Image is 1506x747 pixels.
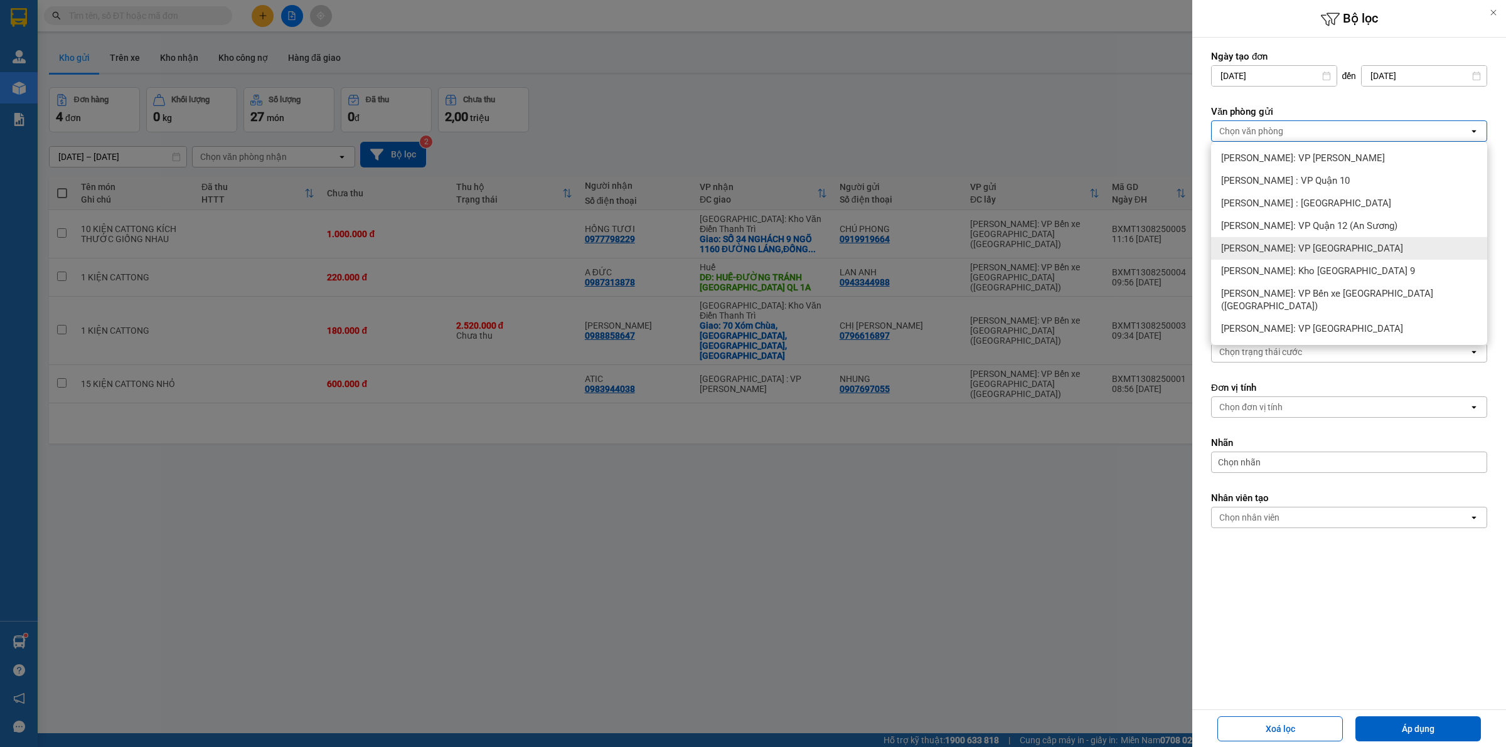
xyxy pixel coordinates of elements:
[1211,492,1487,504] label: Nhân viên tạo
[1221,242,1403,255] span: [PERSON_NAME]: VP [GEOGRAPHIC_DATA]
[1221,265,1415,277] span: [PERSON_NAME]: Kho [GEOGRAPHIC_DATA] 9
[1211,50,1487,63] label: Ngày tạo đơn
[1221,287,1482,312] span: [PERSON_NAME]: VP Bến xe [GEOGRAPHIC_DATA] ([GEOGRAPHIC_DATA])
[1217,716,1343,741] button: Xoá lọc
[1355,716,1481,741] button: Áp dụng
[1342,70,1357,82] span: đến
[1211,381,1487,394] label: Đơn vị tính
[1219,125,1283,137] div: Chọn văn phòng
[1221,152,1385,164] span: [PERSON_NAME]: VP [PERSON_NAME]
[1211,105,1487,118] label: Văn phòng gửi
[1219,401,1283,413] div: Chọn đơn vị tính
[1469,512,1479,522] svg: open
[1362,66,1487,86] input: Select a date.
[1212,66,1337,86] input: Select a date.
[1469,402,1479,412] svg: open
[1219,511,1279,524] div: Chọn nhân viên
[1211,142,1487,345] ul: Menu
[1221,322,1403,335] span: [PERSON_NAME]: VP [GEOGRAPHIC_DATA]
[1469,126,1479,136] svg: open
[1211,437,1487,449] label: Nhãn
[1221,197,1391,209] span: [PERSON_NAME] : [GEOGRAPHIC_DATA]
[1218,456,1261,469] span: Chọn nhãn
[1469,347,1479,357] svg: open
[1221,220,1397,232] span: [PERSON_NAME]: VP Quận 12 (An Sương)
[1192,9,1506,29] h6: Bộ lọc
[1221,174,1350,187] span: [PERSON_NAME] : VP Quận 10
[1219,346,1302,358] div: Chọn trạng thái cước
